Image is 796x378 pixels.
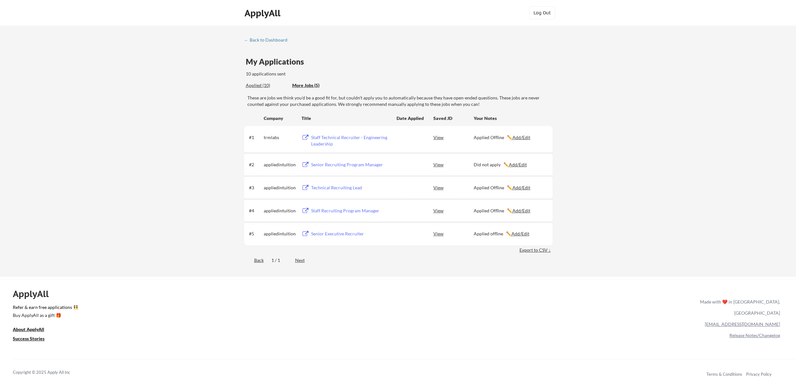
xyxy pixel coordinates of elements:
div: appliedintuition [264,208,296,214]
div: ApplyAll [13,288,56,299]
div: Next [295,257,312,264]
div: Buy ApplyAll as a gift 🎁 [13,313,77,318]
div: Senior Executive Recruiter [311,231,390,237]
div: Copyright © 2025 Apply All Inc [13,369,86,376]
div: appliedintuition [264,231,296,237]
div: Export to CSV ↓ [519,247,552,253]
div: Back [244,257,264,264]
div: trmlabs [264,134,296,141]
div: Senior Recruiting Program Manager [311,161,390,168]
div: View [433,131,474,143]
div: Made with ❤️ in [GEOGRAPHIC_DATA], [GEOGRAPHIC_DATA] [697,296,780,319]
u: Success Stories [13,336,44,341]
a: Terms & Conditions [706,372,742,377]
div: 10 applications sent [246,71,370,77]
div: Applied Offline ✏️ [474,208,547,214]
div: Date Applied [397,115,425,122]
div: Company [264,115,296,122]
div: Applied Offline ✏️ [474,134,547,141]
a: Success Stories [13,335,53,343]
div: View [433,182,474,193]
div: appliedintuition [264,185,296,191]
a: About ApplyAll [13,326,53,334]
div: Applied offline ✏️ [474,231,547,237]
div: Did not apply ✏️ [474,161,547,168]
div: View [433,228,474,239]
u: About ApplyAll [13,327,44,332]
div: #3 [249,185,261,191]
div: appliedintuition [264,161,296,168]
div: These are all the jobs you've been applied to so far. [246,82,287,89]
div: 1 / 1 [271,257,287,264]
div: #5 [249,231,261,237]
u: Add/Edit [512,135,530,140]
div: View [433,159,474,170]
div: Applied (10) [246,82,287,89]
div: My Applications [246,58,309,66]
div: #4 [249,208,261,214]
div: Saved JD [433,112,474,124]
button: Log Out [529,6,555,19]
u: Add/Edit [512,185,530,190]
div: These are jobs we think you'd be a good fit for, but couldn't apply you to automatically because ... [247,95,552,107]
div: These are job applications we think you'd be a good fit for, but couldn't apply you to automatica... [292,82,339,89]
a: Privacy Policy [746,372,772,377]
a: Buy ApplyAll as a gift 🎁 [13,312,77,320]
div: Applied Offline ✏️ [474,185,547,191]
a: [EMAIL_ADDRESS][DOMAIN_NAME] [705,321,780,327]
div: #1 [249,134,261,141]
u: Add/Edit [512,208,530,213]
u: Add/Edit [509,162,527,167]
div: ApplyAll [245,8,282,19]
div: Staff Recruiting Program Manager [311,208,390,214]
div: Your Notes [474,115,547,122]
div: Title [302,115,390,122]
a: Refer & earn free applications 👯‍♀️ [13,305,566,312]
div: ← Back to Dashboard [244,38,292,42]
div: Staff Technical Recruiter - Engineering Leadership [311,134,390,147]
a: Release Notes/Changelog [729,333,780,338]
div: More Jobs (5) [292,82,339,89]
u: Add/Edit [511,231,529,236]
div: View [433,205,474,216]
div: #2 [249,161,261,168]
div: Technical Recruiting Lead [311,185,390,191]
a: ← Back to Dashboard [244,37,292,44]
